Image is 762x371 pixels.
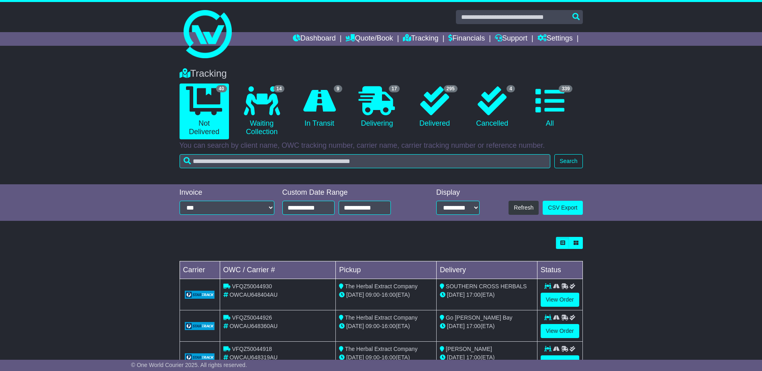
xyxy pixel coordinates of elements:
a: CSV Export [543,201,582,215]
td: Pickup [336,261,437,279]
span: [DATE] [447,323,465,329]
a: Quote/Book [345,32,393,46]
a: Dashboard [293,32,336,46]
div: (ETA) [440,353,534,362]
span: SOUTHERN CROSS HERBALS [446,283,527,289]
span: 17 [389,85,400,92]
span: 16:00 [382,354,396,361]
span: 17:00 [466,354,480,361]
span: 09:00 [366,291,380,298]
span: 17:00 [466,291,480,298]
button: Search [554,154,582,168]
a: 40 Not Delivered [180,84,229,139]
span: © One World Courier 2025. All rights reserved. [131,362,247,368]
span: 14 [274,85,284,92]
div: Tracking [176,68,587,79]
span: 339 [559,85,572,92]
span: OWCAU648319AU [229,354,278,361]
span: [DATE] [346,291,364,298]
div: Invoice [180,188,274,197]
div: - (ETA) [339,322,433,330]
span: [PERSON_NAME] [446,346,492,352]
a: Settings [537,32,573,46]
span: The Herbal Extract Company [345,314,418,321]
span: 17:00 [466,323,480,329]
td: Status [537,261,582,279]
div: Custom Date Range [282,188,411,197]
div: (ETA) [440,291,534,299]
span: The Herbal Extract Company [345,346,418,352]
span: The Herbal Extract Company [345,283,418,289]
div: - (ETA) [339,291,433,299]
a: Support [495,32,527,46]
a: View Order [541,324,579,338]
a: 9 In Transit [294,84,344,131]
span: [DATE] [346,323,364,329]
td: Carrier [180,261,220,279]
div: (ETA) [440,322,534,330]
a: 4 Cancelled [468,84,517,131]
button: Refresh [509,201,539,215]
span: 09:00 [366,323,380,329]
span: VFQZ50044926 [232,314,272,321]
img: GetCarrierServiceLogo [185,353,215,361]
a: 295 Delivered [410,84,459,131]
span: 16:00 [382,291,396,298]
a: 339 All [525,84,574,131]
span: [DATE] [346,354,364,361]
a: Financials [448,32,485,46]
div: Display [436,188,480,197]
p: You can search by client name, OWC tracking number, carrier name, carrier tracking number or refe... [180,141,583,150]
a: 17 Delivering [352,84,402,131]
span: 4 [507,85,515,92]
span: 09:00 [366,354,380,361]
td: Delivery [436,261,537,279]
span: [DATE] [447,354,465,361]
td: OWC / Carrier # [220,261,336,279]
img: GetCarrierServiceLogo [185,291,215,299]
a: 14 Waiting Collection [237,84,286,139]
span: VFQZ50044930 [232,283,272,289]
span: OWCAU648404AU [229,291,278,298]
span: Go [PERSON_NAME] Bay [446,314,513,321]
span: 40 [216,85,227,92]
div: - (ETA) [339,353,433,362]
span: OWCAU648360AU [229,323,278,329]
span: 16:00 [382,323,396,329]
span: 9 [334,85,342,92]
a: View Order [541,355,579,369]
span: VFQZ50044918 [232,346,272,352]
a: Tracking [403,32,438,46]
span: [DATE] [447,291,465,298]
a: View Order [541,293,579,307]
img: GetCarrierServiceLogo [185,322,215,330]
span: 295 [444,85,458,92]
